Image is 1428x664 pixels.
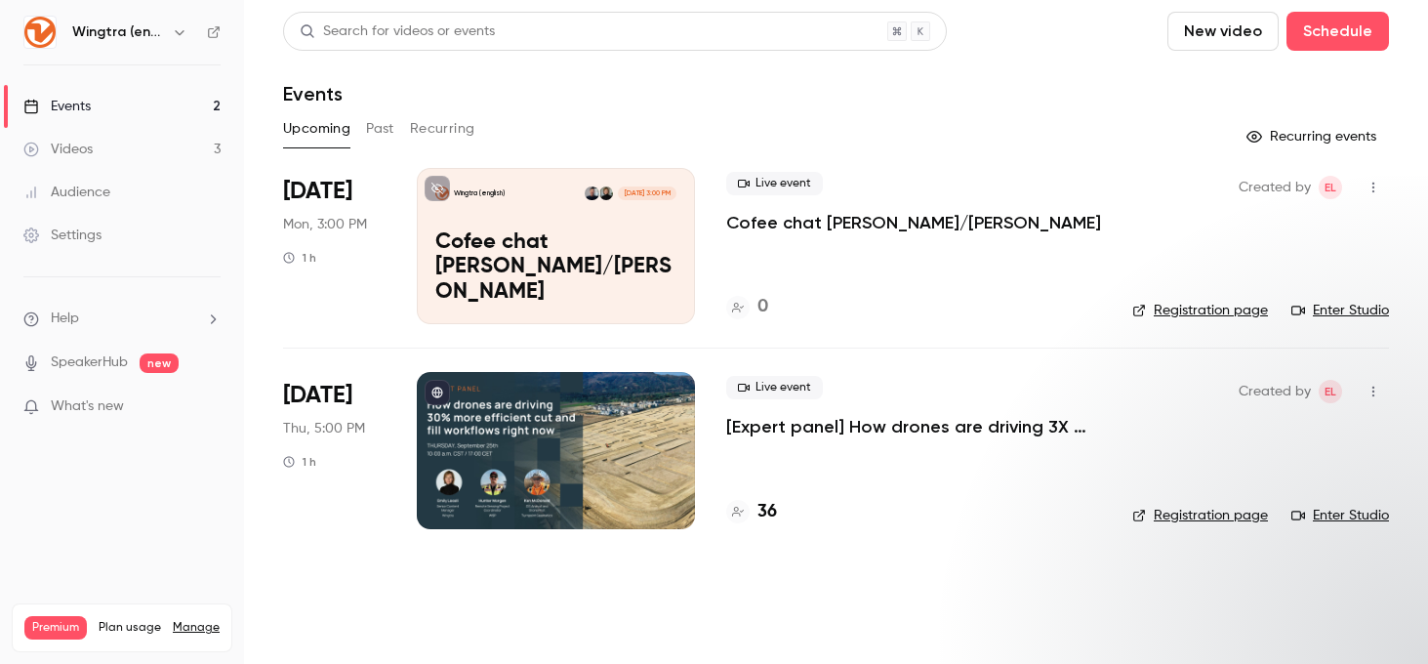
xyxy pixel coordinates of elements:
[726,211,1101,234] a: Cofee chat [PERSON_NAME]/[PERSON_NAME]
[283,372,386,528] div: Sep 25 Thu, 5:00 PM (Europe/Zurich)
[51,353,128,373] a: SpeakerHub
[24,616,87,640] span: Premium
[283,113,350,145] button: Upcoming
[1238,121,1389,152] button: Recurring events
[757,499,777,525] h4: 36
[283,380,352,411] span: [DATE]
[283,419,365,438] span: Thu, 5:00 PM
[72,22,164,42] h6: Wingtra (english)
[1132,506,1268,525] a: Registration page
[435,230,676,306] p: Cofee chat [PERSON_NAME]/[PERSON_NAME]
[1286,12,1389,51] button: Schedule
[1291,301,1389,320] a: Enter Studio
[23,226,102,245] div: Settings
[1291,506,1389,525] a: Enter Studio
[585,187,598,200] img: André Becker
[366,113,394,145] button: Past
[726,415,1101,438] a: [Expert panel] How drones are driving 3X more efficient cut and fill workflows right now
[417,168,695,324] a: Cofee chat André/EmilyWingtra (english)Emily LoosliAndré Becker[DATE] 3:00 PMCofee chat [PERSON_N...
[618,187,675,200] span: [DATE] 3:00 PM
[173,620,220,636] a: Manage
[23,140,93,159] div: Videos
[726,172,823,195] span: Live event
[51,309,79,329] span: Help
[726,499,777,525] a: 36
[283,176,352,207] span: [DATE]
[283,82,343,105] h1: Events
[726,294,768,320] a: 0
[1325,380,1336,403] span: EL
[410,113,475,145] button: Recurring
[51,396,124,417] span: What's new
[99,620,161,636] span: Plan usage
[283,250,316,266] div: 1 h
[140,353,179,373] span: new
[1167,12,1279,51] button: New video
[1325,176,1336,199] span: EL
[726,376,823,399] span: Live event
[1319,176,1342,199] span: Emily Loosli
[1239,176,1311,199] span: Created by
[24,17,56,48] img: Wingtra (english)
[283,168,386,324] div: Sep 15 Mon, 3:00 PM (Europe/Zurich)
[23,97,91,116] div: Events
[1239,380,1311,403] span: Created by
[454,188,505,198] p: Wingtra (english)
[283,215,367,234] span: Mon, 3:00 PM
[757,294,768,320] h4: 0
[23,183,110,202] div: Audience
[283,454,316,470] div: 1 h
[1132,301,1268,320] a: Registration page
[23,309,221,329] li: help-dropdown-opener
[599,187,613,200] img: Emily Loosli
[300,21,495,42] div: Search for videos or events
[1319,380,1342,403] span: Emily Loosli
